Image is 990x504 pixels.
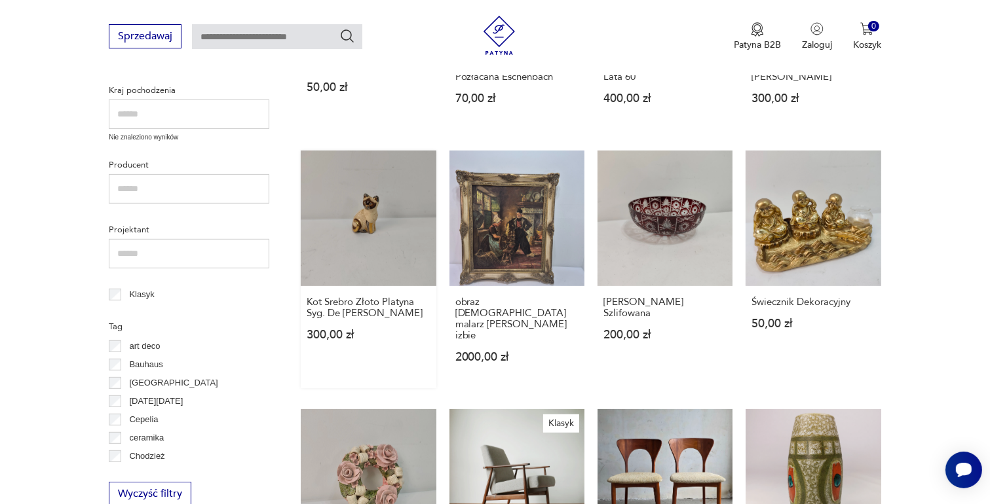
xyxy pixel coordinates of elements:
button: Szukaj [339,28,355,44]
h3: Taca Porcelanowa Pozłacana Eschenbach [455,60,579,82]
button: 0Koszyk [853,22,881,51]
p: Nie znaleziono wyników [109,132,269,143]
p: Klasyk [129,287,154,302]
h3: [PERSON_NAME] Szlifowana [603,297,727,319]
p: 50,00 zł [752,318,875,329]
iframe: Smartsupp widget button [945,452,982,488]
button: Patyna B2B [734,22,781,51]
p: 70,00 zł [455,93,579,104]
h3: obraz [DEMOGRAPHIC_DATA] malarz [PERSON_NAME] izbie [455,297,579,341]
p: Koszyk [853,39,881,51]
p: art deco [129,339,160,353]
p: Producent [109,158,269,172]
p: Cepelia [129,412,158,427]
a: Misa Kryształowa Szlifowana[PERSON_NAME] Szlifowana200,00 zł [598,151,733,387]
a: Kot Srebro Złoto Platyna Syg. De Rosa RinconadaKot Srebro Złoto Platyna Syg. De [PERSON_NAME]300,... [301,151,436,387]
a: Świecznik DekoracyjnyŚwiecznik Dekoracyjny50,00 zł [746,151,881,387]
p: 50,00 zł [307,82,430,93]
h3: Lustro Ścienne Rockabilly Lata 60 [603,60,727,82]
a: Sprzedawaj [109,33,181,42]
p: [GEOGRAPHIC_DATA] [129,376,218,390]
div: 0 [868,21,879,32]
p: Projektant [109,223,269,237]
h3: Świecznik Dekoracyjny [752,297,875,308]
p: Ćmielów [129,467,162,482]
h3: rysunek tuszem [PERSON_NAME] [752,60,875,82]
a: Ikona medaluPatyna B2B [734,22,781,51]
p: Bauhaus [129,357,162,372]
img: Ikona koszyka [860,22,873,35]
button: Zaloguj [802,22,832,51]
img: Ikona medalu [751,22,764,37]
p: Patyna B2B [734,39,781,51]
p: 300,00 zł [752,93,875,104]
p: ceramika [129,431,164,445]
p: 400,00 zł [603,93,727,104]
h3: Kot Srebro Złoto Platyna Syg. De [PERSON_NAME] [307,297,430,319]
p: 2000,00 zł [455,351,579,363]
p: Chodzież [129,449,164,463]
a: obraz Holenderski malarz Peters izbieobraz [DEMOGRAPHIC_DATA] malarz [PERSON_NAME] izbie2000,00 zł [449,151,584,387]
p: Tag [109,319,269,334]
p: [DATE][DATE] [129,394,183,408]
p: Zaloguj [802,39,832,51]
p: Kraj pochodzenia [109,83,269,98]
p: 200,00 zł [603,329,727,340]
img: Patyna - sklep z meblami i dekoracjami vintage [480,16,519,55]
p: 300,00 zł [307,329,430,340]
button: Sprzedawaj [109,24,181,48]
img: Ikonka użytkownika [810,22,824,35]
